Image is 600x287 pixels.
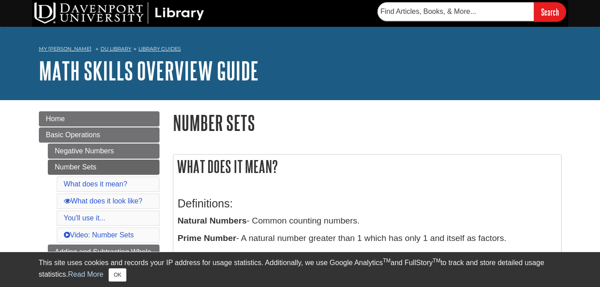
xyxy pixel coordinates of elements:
[178,233,236,243] b: Prime Number
[64,214,105,222] a: You'll use it...
[64,197,143,205] a: What does it look like?
[48,245,159,270] a: Adding and Subtracting Whole Numbers
[39,111,159,127] a: Home
[46,115,65,122] span: Home
[68,270,103,278] a: Read More
[109,268,126,282] button: Close
[138,46,181,52] a: Library Guides
[46,131,101,139] span: Basic Operations
[178,249,557,262] p: - A natural number greater than 1 which has more factors than 1 and itself.
[178,215,557,228] p: - Common counting numbers.
[173,155,561,178] h2: What does it mean?
[178,232,557,245] p: - A natural number greater than 1 which has only 1 and itself as factors.
[39,257,562,282] div: This site uses cookies and records your IP address for usage statistics. Additionally, we use Goo...
[378,2,534,21] input: Find Articles, Books, & More...
[39,45,92,53] a: My [PERSON_NAME]
[39,43,562,57] nav: breadcrumb
[48,143,159,159] a: Negative Numbers
[433,257,441,264] sup: TM
[34,2,204,24] img: DU Library
[39,57,259,84] a: Math Skills Overview Guide
[378,2,566,21] form: Searches DU Library's articles, books, and more
[64,231,134,239] a: Video: Number Sets
[383,257,390,264] sup: TM
[101,46,131,52] a: DU Library
[534,2,566,21] input: Search
[178,197,557,210] h3: Definitions:
[48,160,159,175] a: Number Sets
[178,251,257,260] b: Composite Number
[39,127,159,143] a: Basic Operations
[178,216,247,225] b: Natural Numbers
[64,180,127,188] a: What does it mean?
[173,111,562,134] h1: Number Sets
